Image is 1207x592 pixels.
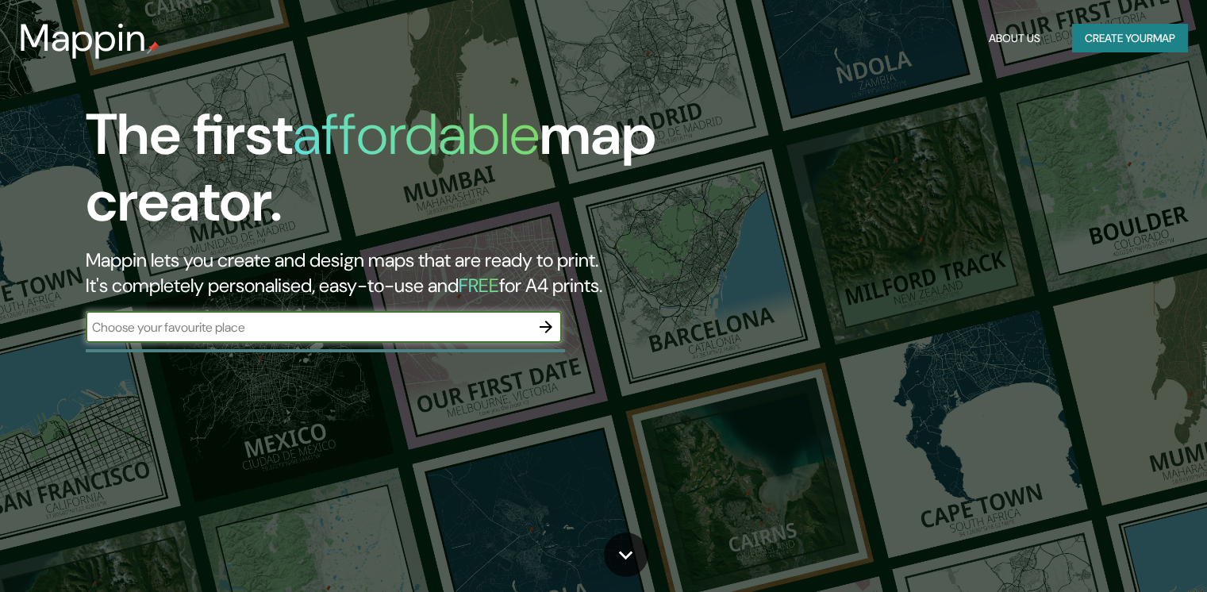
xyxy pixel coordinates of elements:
button: About Us [982,24,1047,53]
img: mappin-pin [147,41,160,54]
h5: FREE [459,273,499,298]
input: Choose your favourite place [86,318,530,336]
h3: Mappin [19,16,147,60]
h2: Mappin lets you create and design maps that are ready to print. It's completely personalised, eas... [86,248,690,298]
h1: affordable [293,98,540,171]
button: Create yourmap [1072,24,1188,53]
h1: The first map creator. [86,102,690,248]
